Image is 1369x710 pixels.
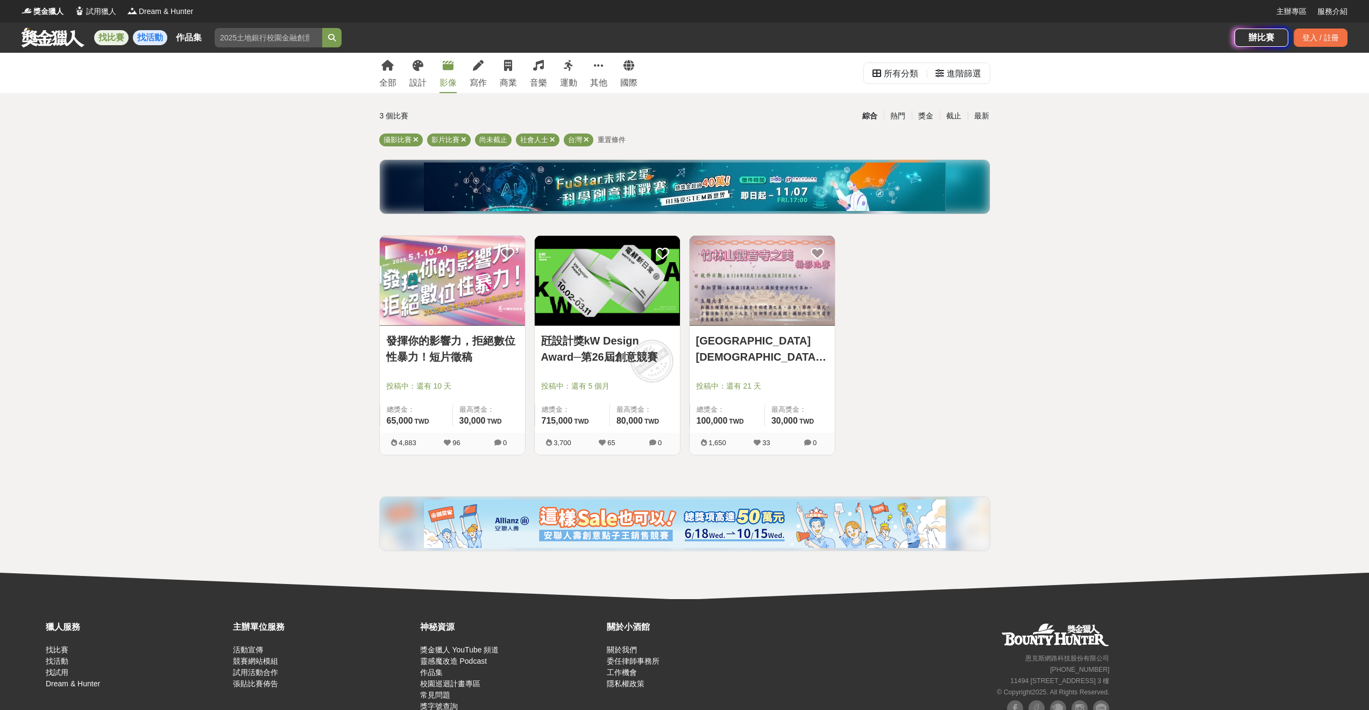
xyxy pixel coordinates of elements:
a: 設計 [409,53,427,93]
a: 張貼比賽佈告 [233,679,278,688]
span: 715,000 [542,416,573,425]
div: 登入 / 註冊 [1294,29,1347,47]
a: 商業 [500,53,517,93]
img: Cover Image [535,236,680,326]
span: 96 [452,439,460,447]
a: 活動宣傳 [233,645,263,654]
a: 作品集 [420,668,443,677]
a: 影像 [439,53,457,93]
span: 投稿中：還有 21 天 [696,381,828,392]
div: 設計 [409,76,427,89]
a: 委任律師事務所 [607,657,659,665]
a: 隱私權政策 [607,679,644,688]
a: 音樂 [530,53,547,93]
div: 神秘資源 [420,621,602,634]
a: Logo試用獵人 [74,6,116,17]
a: 工作機會 [607,668,637,677]
span: 獎金獵人 [33,6,63,17]
a: 競賽網站模組 [233,657,278,665]
span: 0 [503,439,507,447]
a: 找比賽 [46,645,68,654]
span: 影片比賽 [431,136,459,144]
span: 社會人士 [520,136,548,144]
a: [GEOGRAPHIC_DATA][DEMOGRAPHIC_DATA]之美攝影比賽 [696,333,828,365]
a: 瓩設計獎kW Design Award─第26屆創意競賽 [541,333,673,365]
a: 全部 [379,53,396,93]
img: cf4fb443-4ad2-4338-9fa3-b46b0bf5d316.png [424,500,946,548]
div: 進階篩選 [947,63,981,85]
span: 30,000 [771,416,798,425]
div: 寫作 [470,76,487,89]
span: 最高獎金： [771,404,828,415]
a: 試用活動合作 [233,668,278,677]
span: 總獎金： [542,404,603,415]
a: 運動 [560,53,577,93]
small: [PHONE_NUMBER] [1050,666,1109,673]
div: 國際 [620,76,637,89]
a: 找比賽 [94,30,129,45]
div: 截止 [940,107,968,125]
a: 校園巡迴計畫專區 [420,679,480,688]
div: 商業 [500,76,517,89]
img: Logo [74,5,85,16]
span: 試用獵人 [86,6,116,17]
span: TWD [414,418,429,425]
span: 最高獎金： [616,404,673,415]
small: 11494 [STREET_ADDRESS] 3 樓 [1010,677,1109,685]
div: 全部 [379,76,396,89]
div: 運動 [560,76,577,89]
a: LogoDream & Hunter [127,6,193,17]
img: Logo [127,5,138,16]
a: Cover Image [380,236,525,326]
a: 辦比賽 [1235,29,1288,47]
span: TWD [574,418,588,425]
small: © Copyright 2025 . All Rights Reserved. [997,688,1109,696]
a: 主辦專區 [1276,6,1307,17]
div: 影像 [439,76,457,89]
span: 台灣 [568,136,582,144]
a: 找活動 [133,30,167,45]
a: Dream & Hunter [46,679,100,688]
span: 總獎金： [697,404,758,415]
small: 恩克斯網路科技股份有限公司 [1025,655,1109,662]
span: 重置條件 [598,136,626,144]
div: 音樂 [530,76,547,89]
div: 綜合 [856,107,884,125]
span: 100,000 [697,416,728,425]
span: TWD [487,418,501,425]
a: 關於我們 [607,645,637,654]
a: 作品集 [172,30,206,45]
span: 0 [658,439,662,447]
img: Cover Image [690,236,835,326]
span: 33 [762,439,770,447]
div: 獎金 [912,107,940,125]
span: 0 [813,439,817,447]
span: 4,883 [399,439,416,447]
a: 服務介紹 [1317,6,1347,17]
div: 所有分類 [884,63,918,85]
span: 80,000 [616,416,643,425]
span: 攝影比賽 [384,136,412,144]
span: 尚未截止 [479,136,507,144]
div: 關於小酒館 [607,621,789,634]
img: Logo [22,5,32,16]
div: 獵人服務 [46,621,228,634]
div: 主辦單位服務 [233,621,415,634]
div: 熱門 [884,107,912,125]
a: 國際 [620,53,637,93]
a: 發揮你的影響力，拒絕數位性暴力！短片徵稿 [386,333,519,365]
span: Dream & Hunter [139,6,193,17]
div: 其他 [590,76,607,89]
span: 投稿中：還有 5 個月 [541,381,673,392]
span: TWD [729,418,743,425]
a: 找試用 [46,668,68,677]
a: Logo獎金獵人 [22,6,63,17]
a: 靈感魔改造 Podcast [420,657,487,665]
a: 獎金獵人 YouTube 頻道 [420,645,499,654]
span: 1,650 [708,439,726,447]
span: TWD [644,418,659,425]
span: TWD [799,418,814,425]
span: 投稿中：還有 10 天 [386,381,519,392]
